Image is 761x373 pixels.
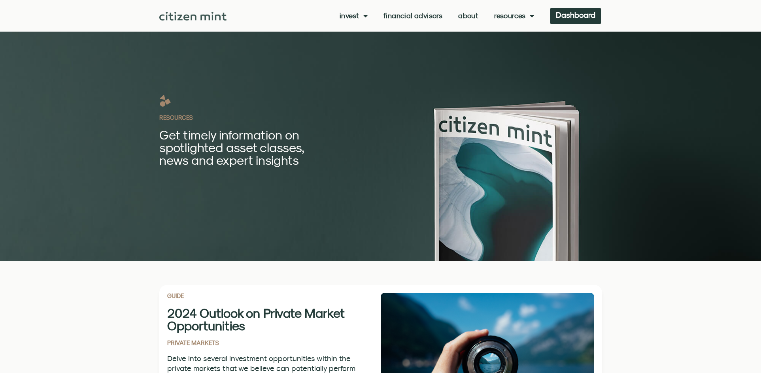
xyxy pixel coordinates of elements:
[167,340,381,346] h2: PRIVATE MARKETS
[167,293,381,299] h2: GUIDE
[167,307,357,332] h2: 2024 Outlook on Private Market Opportunities
[340,12,368,20] a: Invest
[159,12,227,21] img: Citizen Mint
[458,12,478,20] a: About
[159,128,336,166] h2: Get timely information on spotlighted asset classes, news and expert insights
[340,12,534,20] nav: Menu
[383,12,442,20] a: Financial Advisors
[159,115,407,121] h2: RESOURCES
[550,8,601,24] a: Dashboard
[494,12,534,20] a: Resources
